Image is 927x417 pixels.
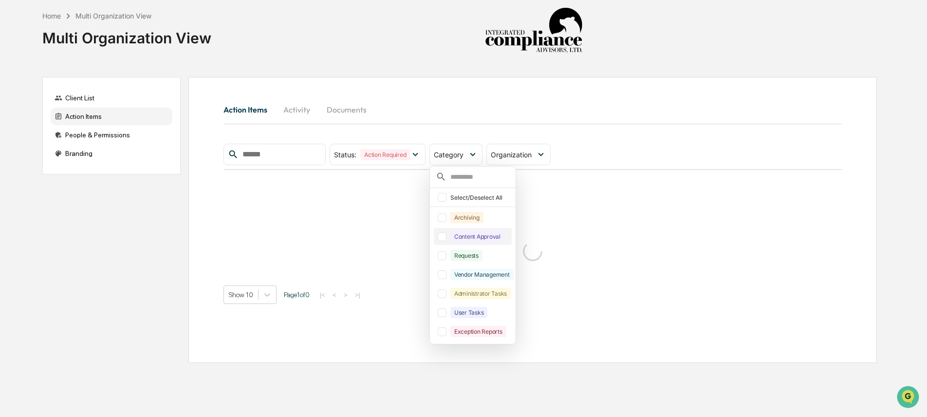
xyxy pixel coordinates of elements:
[352,291,363,299] button: >|
[896,385,922,411] iframe: Open customer support
[330,291,339,299] button: <
[10,142,18,150] div: 🔎
[450,194,510,201] div: Select/Deselect All
[341,291,351,299] button: >
[334,151,356,159] span: Status :
[450,307,488,318] div: User Tasks
[223,98,842,121] div: activity tabs
[51,126,172,144] div: People & Permissions
[450,269,514,280] div: Vendor Management
[67,119,125,136] a: 🗄️Attestations
[10,75,27,92] img: 1746055101610-c473b297-6a78-478c-a979-82029cc54cd1
[223,98,275,121] button: Action Items
[450,250,482,261] div: Requests
[33,75,160,84] div: Start new chat
[166,77,177,89] button: Start new chat
[71,124,78,132] div: 🗄️
[284,291,310,299] span: Page 1 of 0
[485,8,582,54] img: Integrated Compliance Advisors
[80,123,121,133] span: Attestations
[51,145,172,162] div: Branding
[19,141,61,151] span: Data Lookup
[434,151,463,159] span: Category
[10,20,177,36] p: How can we help?
[33,84,123,92] div: We're available if you need us!
[51,89,172,107] div: Client List
[450,231,504,242] div: Content Approval
[360,149,410,160] div: Action Required
[75,12,151,20] div: Multi Organization View
[450,288,511,299] div: Administrator Tasks
[19,123,63,133] span: Preclearance
[51,108,172,125] div: Action Items
[275,98,319,121] button: Activity
[450,212,483,223] div: Archiving
[317,291,328,299] button: |<
[42,12,61,20] div: Home
[6,119,67,136] a: 🖐️Preclearance
[319,98,374,121] button: Documents
[97,165,118,172] span: Pylon
[491,151,532,159] span: Organization
[6,137,65,155] a: 🔎Data Lookup
[450,326,506,337] div: Exception Reports
[10,124,18,132] div: 🖐️
[69,165,118,172] a: Powered byPylon
[42,21,211,47] div: Multi Organization View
